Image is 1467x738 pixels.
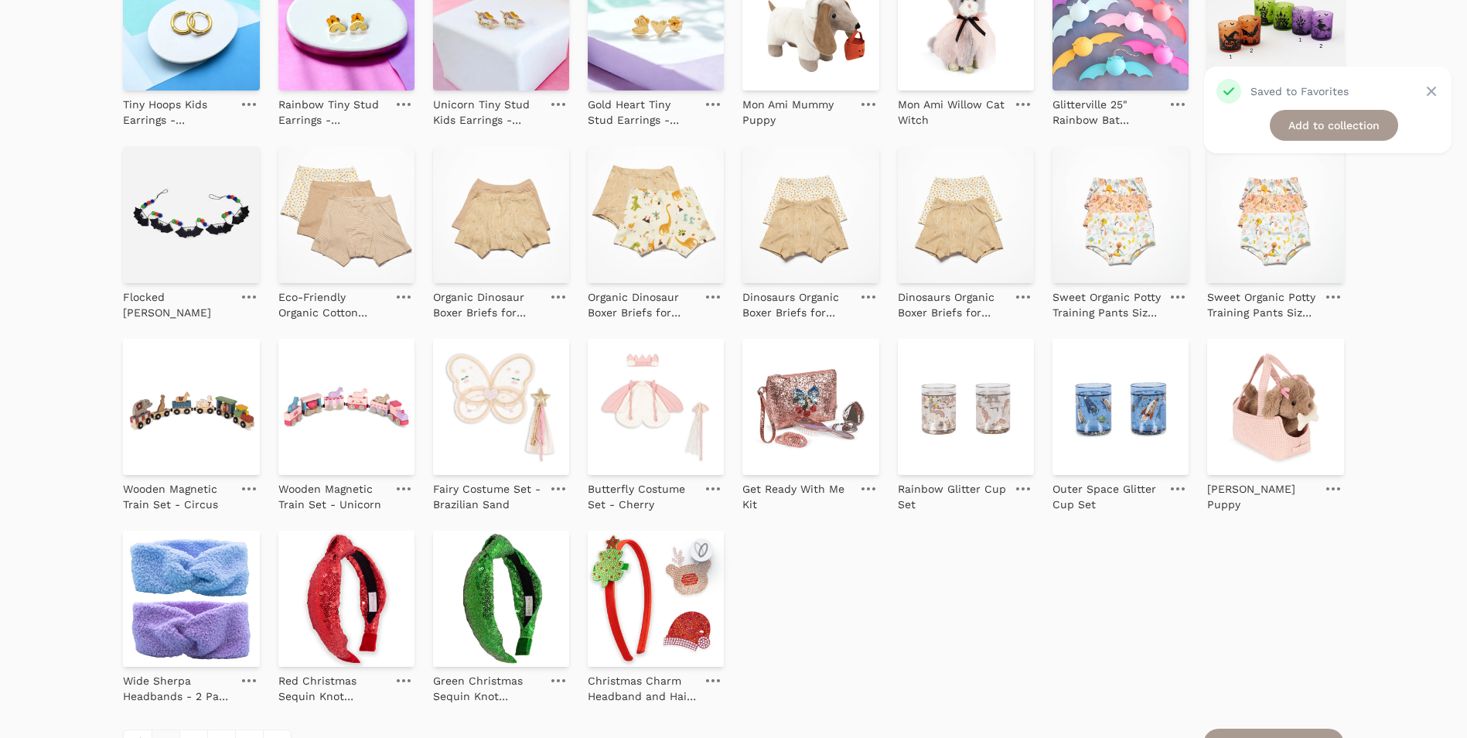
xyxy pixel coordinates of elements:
[278,475,387,512] a: Wooden Magnetic Train Set - Unicorn
[742,339,878,475] img: Get Ready With Me Kit
[588,667,696,704] a: Christmas Charm Headband and Hair Clips - Frog Sac
[123,97,231,128] p: Tiny Hoops Kids Earrings - ETHICGOODS
[433,283,541,320] a: Organic Dinosaur Boxer Briefs for Boys (2 Pack)
[123,146,259,282] img: Flocked Bat Garland
[123,481,231,512] p: Wooden Magnetic Train Set - Circus
[1207,339,1343,475] img: Maude Puppy
[433,289,541,320] p: Organic Dinosaur Boxer Briefs for Boys (2 Pack)
[278,91,387,128] a: Rainbow Tiny Stud Earrings - ETHICGOODS
[123,673,231,704] p: Wide Sherpa Headbands - 2 Pack - Frog Sac
[433,667,541,704] a: Green Christmas Sequin Knot Headband - Frog Sac
[433,146,569,282] img: Organic Dinosaur Boxer Briefs for Boys (2 Pack)
[1052,289,1161,320] p: Sweet Organic Potty Training Pants Size 4 (3 Pack)
[123,283,231,320] a: Flocked [PERSON_NAME]
[898,339,1034,475] img: Rainbow Glitter Cup Set
[898,283,1006,320] a: Dinosaurs Organic Boxer Briefs for Kids (2 Pack)
[588,339,724,475] img: Butterfly Costume Set - Cherry
[1207,475,1315,512] a: [PERSON_NAME] Puppy
[1052,97,1161,128] p: Glitterville 25" Rainbow Bat Display - 8 Color Options
[588,475,696,512] a: Butterfly Costume Set - Cherry
[588,91,696,128] a: Gold Heart Tiny Stud Earrings - ETHICGOODS
[898,475,1006,512] a: Rainbow Glitter Cup Set
[278,667,387,704] a: Red Christmas Sequin Knot Headband - Frog Sac
[588,531,724,667] img: Christmas Charm Headband and Hair Clips - Frog Sac
[1052,146,1189,282] img: Sweet Organic Potty Training Pants Size 4 (3 Pack)
[433,673,541,704] p: Green Christmas Sequin Knot Headband - Frog Sac
[278,531,415,667] img: Red Christmas Sequin Knot Headband - Frog Sac
[742,475,851,512] a: Get Ready With Me Kit
[1270,110,1398,141] a: Add to collection
[1052,475,1161,512] a: Outer Space Glitter Cup Set
[123,339,259,475] img: Wooden Magnetic Train Set - Circus
[1207,289,1315,320] p: Sweet Organic Potty Training Pants Size 4 (3 Pack)
[278,673,387,704] p: Red Christmas Sequin Knot Headband - Frog Sac
[278,289,387,320] p: Eco-Friendly Organic Cotton Boxer Briefs – Size 8 (3 Pack)
[1052,481,1161,512] p: Outer Space Glitter Cup Set
[898,97,1006,128] p: Mon Ami Willow Cat Witch
[742,289,851,320] p: Dinosaurs Organic Boxer Briefs for Kids (2 Pack)
[123,289,231,320] p: Flocked [PERSON_NAME]
[433,339,569,475] img: Fairy Costume Set - Brazilian Sand
[1052,339,1189,475] img: Outer Space Glitter Cup Set
[1052,91,1161,128] a: Glitterville 25" Rainbow Bat Display - 8 Color Options
[588,97,696,128] p: Gold Heart Tiny Stud Earrings - ETHICGOODS
[278,339,415,475] img: Wooden Magnetic Train Set - Unicorn
[433,91,541,128] a: Unicorn Tiny Stud Kids Earrings - ETHICGOODS
[742,283,851,320] a: Dinosaurs Organic Boxer Briefs for Kids (2 Pack)
[433,97,541,128] p: Unicorn Tiny Stud Kids Earrings - ETHICGOODS
[1207,146,1343,282] img: Sweet Organic Potty Training Pants Size 4 (3 Pack)
[123,475,231,512] a: Wooden Magnetic Train Set - Circus
[742,481,851,512] p: Get Ready With Me Kit
[742,91,851,128] a: Mon Ami Mummy Puppy
[278,283,387,320] a: Eco-Friendly Organic Cotton Boxer Briefs – Size 8 (3 Pack)
[588,283,696,320] a: Organic Dinosaur Boxer Briefs for Boys – Size 8 (2 Pack)
[898,146,1034,282] img: Dinosaurs Organic Boxer Briefs for Kids (2 Pack)
[123,531,259,667] img: Wide Sherpa Headbands - 2 Pack - Frog Sac
[1052,283,1161,320] a: Sweet Organic Potty Training Pants Size 4 (3 Pack)
[433,531,569,667] img: Green Christmas Sequin Knot Headband - Frog Sac
[433,475,541,512] a: Fairy Costume Set - Brazilian Sand
[898,91,1006,128] a: Mon Ami Willow Cat Witch
[123,667,231,704] a: Wide Sherpa Headbands - 2 Pack - Frog Sac
[898,289,1006,320] p: Dinosaurs Organic Boxer Briefs for Kids (2 Pack)
[588,289,696,320] p: Organic Dinosaur Boxer Briefs for Boys – Size 8 (2 Pack)
[1250,84,1349,99] div: Saved to Favorites
[278,146,415,282] img: Eco-Friendly Organic Cotton Boxer Briefs – Size 8 (3 Pack)
[1207,481,1315,512] p: [PERSON_NAME] Puppy
[278,481,387,512] p: Wooden Magnetic Train Set - Unicorn
[123,91,231,128] a: Tiny Hoops Kids Earrings - ETHICGOODS
[742,146,878,282] img: Dinosaurs Organic Boxer Briefs for Kids (2 Pack)
[1419,79,1444,104] button: Close
[278,97,387,128] p: Rainbow Tiny Stud Earrings - ETHICGOODS
[742,97,851,128] p: Mon Ami Mummy Puppy
[588,481,696,512] p: Butterfly Costume Set - Cherry
[588,146,724,282] img: Organic Dinosaur Boxer Briefs for Boys – Size 8 (2 Pack)
[433,481,541,512] p: Fairy Costume Set - Brazilian Sand
[588,673,696,704] p: Christmas Charm Headband and Hair Clips - Frog Sac
[1207,283,1315,320] a: Sweet Organic Potty Training Pants Size 4 (3 Pack)
[898,481,1006,512] p: Rainbow Glitter Cup Set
